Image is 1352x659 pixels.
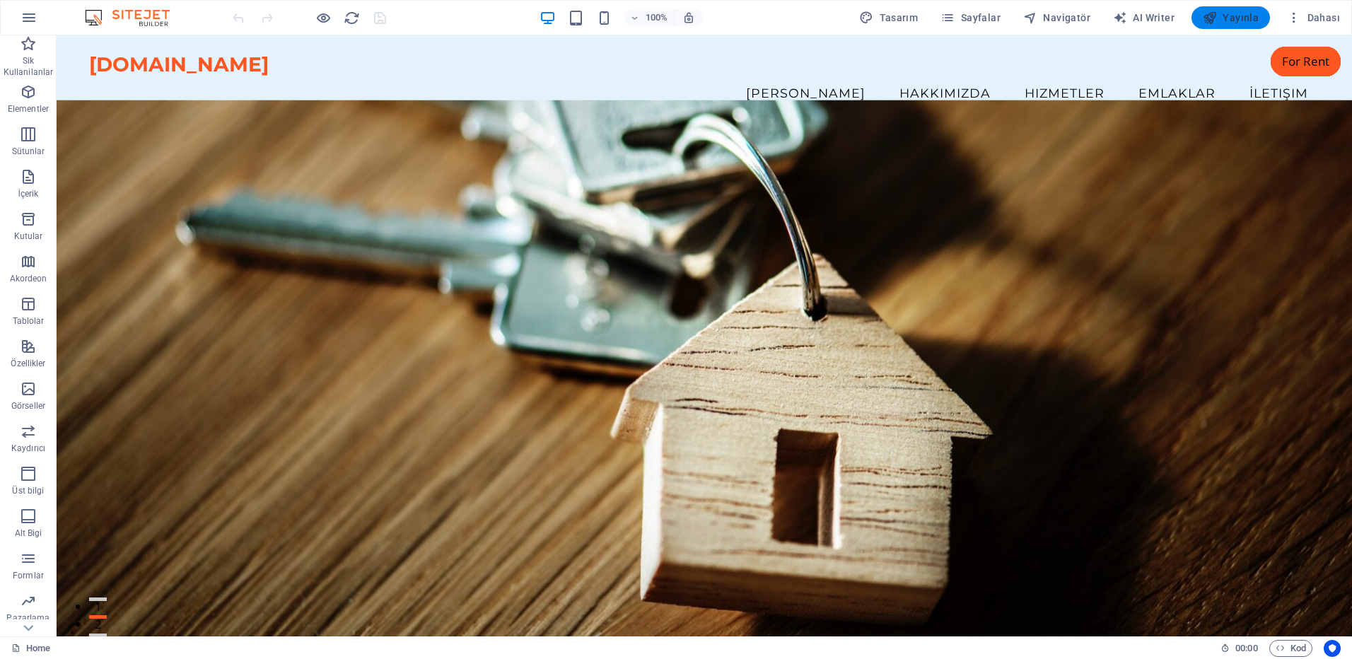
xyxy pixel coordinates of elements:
[33,562,50,566] button: 1
[6,612,49,624] p: Pazarlama
[343,9,360,26] button: reload
[33,580,50,583] button: 2
[624,9,675,26] button: 100%
[1023,11,1090,25] span: Navigatör
[1018,6,1096,29] button: Navigatör
[11,640,50,657] a: Seçimi iptal etmek için tıkla. Sayfaları açmak için çift tıkla
[646,9,668,26] h6: 100%
[1281,6,1346,29] button: Dahası
[344,10,360,26] i: Sayfayı yeniden yükleyin
[18,188,38,199] p: İçerik
[13,315,45,327] p: Tablolar
[935,6,1006,29] button: Sayfalar
[81,9,187,26] img: Editor Logo
[12,485,44,496] p: Üst bilgi
[315,9,332,26] button: Ön izleme modundan çıkıp düzenlemeye devam etmek için buraya tıklayın
[1287,11,1340,25] span: Dahası
[1235,640,1257,657] span: 00 00
[11,358,45,369] p: Özellikler
[10,273,47,284] p: Akordeon
[12,146,45,157] p: Sütunlar
[33,598,50,602] button: 3
[1191,6,1270,29] button: Yayınla
[1203,11,1259,25] span: Yayınla
[1245,643,1247,653] span: :
[13,570,44,581] p: Formlar
[682,11,695,24] i: Yeniden boyutlandırmada yakınlaştırma düzeyini seçilen cihaza uyacak şekilde otomatik olarak ayarla.
[853,6,923,29] div: Tasarım (Ctrl+Alt+Y)
[1214,11,1284,41] div: For Rent
[8,103,49,115] p: Elementler
[1113,11,1175,25] span: AI Writer
[1276,640,1306,657] span: Kod
[14,231,43,242] p: Kutular
[853,6,923,29] button: Tasarım
[859,11,918,25] span: Tasarım
[1269,640,1312,657] button: Kod
[940,11,1001,25] span: Sayfalar
[11,443,45,454] p: Kaydırıcı
[15,527,42,539] p: Alt Bigi
[1220,640,1258,657] h6: Oturum süresi
[11,400,45,412] p: Görseller
[1107,6,1180,29] button: AI Writer
[1324,640,1341,657] button: Usercentrics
